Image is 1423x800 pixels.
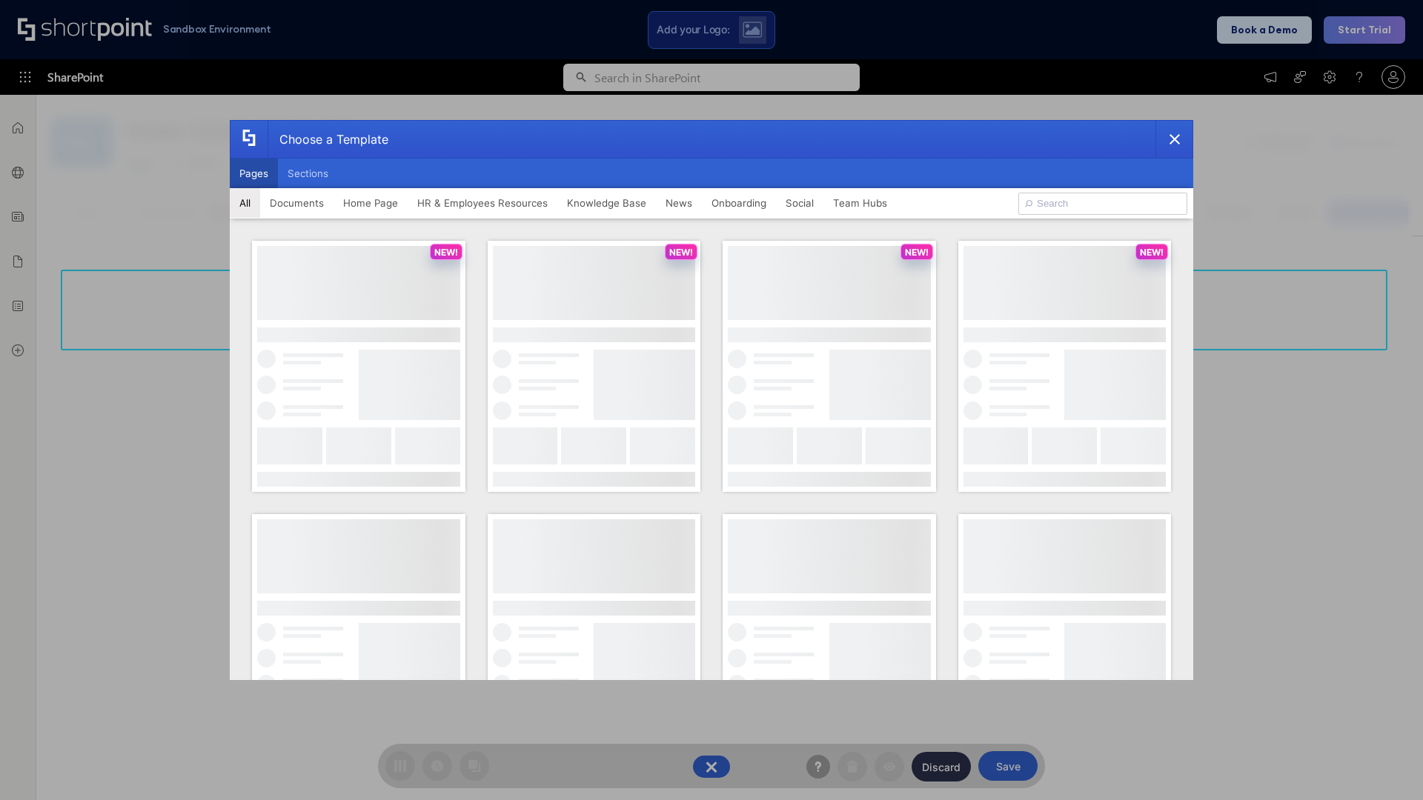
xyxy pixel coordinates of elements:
[268,121,388,158] div: Choose a Template
[434,247,458,258] p: NEW!
[230,120,1193,680] div: template selector
[656,188,702,218] button: News
[776,188,823,218] button: Social
[557,188,656,218] button: Knowledge Base
[823,188,897,218] button: Team Hubs
[669,247,693,258] p: NEW!
[905,247,929,258] p: NEW!
[408,188,557,218] button: HR & Employees Resources
[1349,729,1423,800] iframe: Chat Widget
[1140,247,1164,258] p: NEW!
[1018,193,1187,215] input: Search
[702,188,776,218] button: Onboarding
[278,159,338,188] button: Sections
[260,188,334,218] button: Documents
[230,188,260,218] button: All
[230,159,278,188] button: Pages
[334,188,408,218] button: Home Page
